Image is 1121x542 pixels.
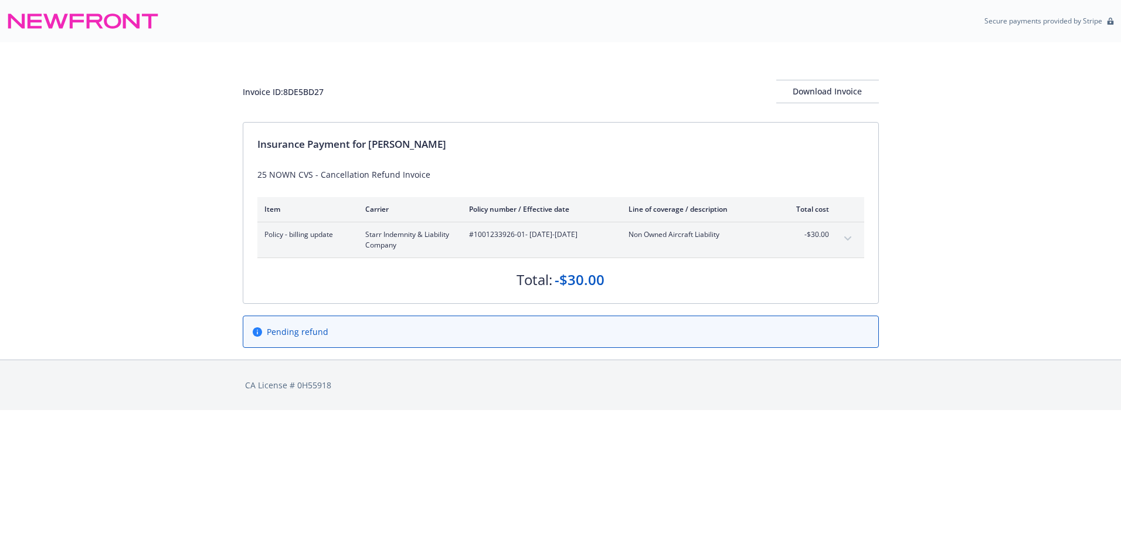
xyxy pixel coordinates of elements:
[629,204,766,214] div: Line of coverage / description
[257,168,864,181] div: 25 NOWN CVS - Cancellation Refund Invoice
[245,379,877,391] div: CA License # 0H55918
[365,229,450,250] span: Starr Indemnity & Liability Company
[264,204,347,214] div: Item
[469,204,610,214] div: Policy number / Effective date
[267,326,328,338] span: Pending refund
[984,16,1102,26] p: Secure payments provided by Stripe
[785,204,829,214] div: Total cost
[776,80,879,103] button: Download Invoice
[469,229,610,240] span: #1001233926-01 - [DATE]-[DATE]
[629,229,766,240] span: Non Owned Aircraft Liability
[785,229,829,240] span: -$30.00
[243,86,324,98] div: Invoice ID: 8DE5BD27
[257,137,864,152] div: Insurance Payment for [PERSON_NAME]
[517,270,552,290] div: Total:
[365,204,450,214] div: Carrier
[264,229,347,240] span: Policy - billing update
[555,270,604,290] div: -$30.00
[838,229,857,248] button: expand content
[257,222,864,258] div: Policy - billing updateStarr Indemnity & Liability Company#1001233926-01- [DATE]-[DATE]Non Owned ...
